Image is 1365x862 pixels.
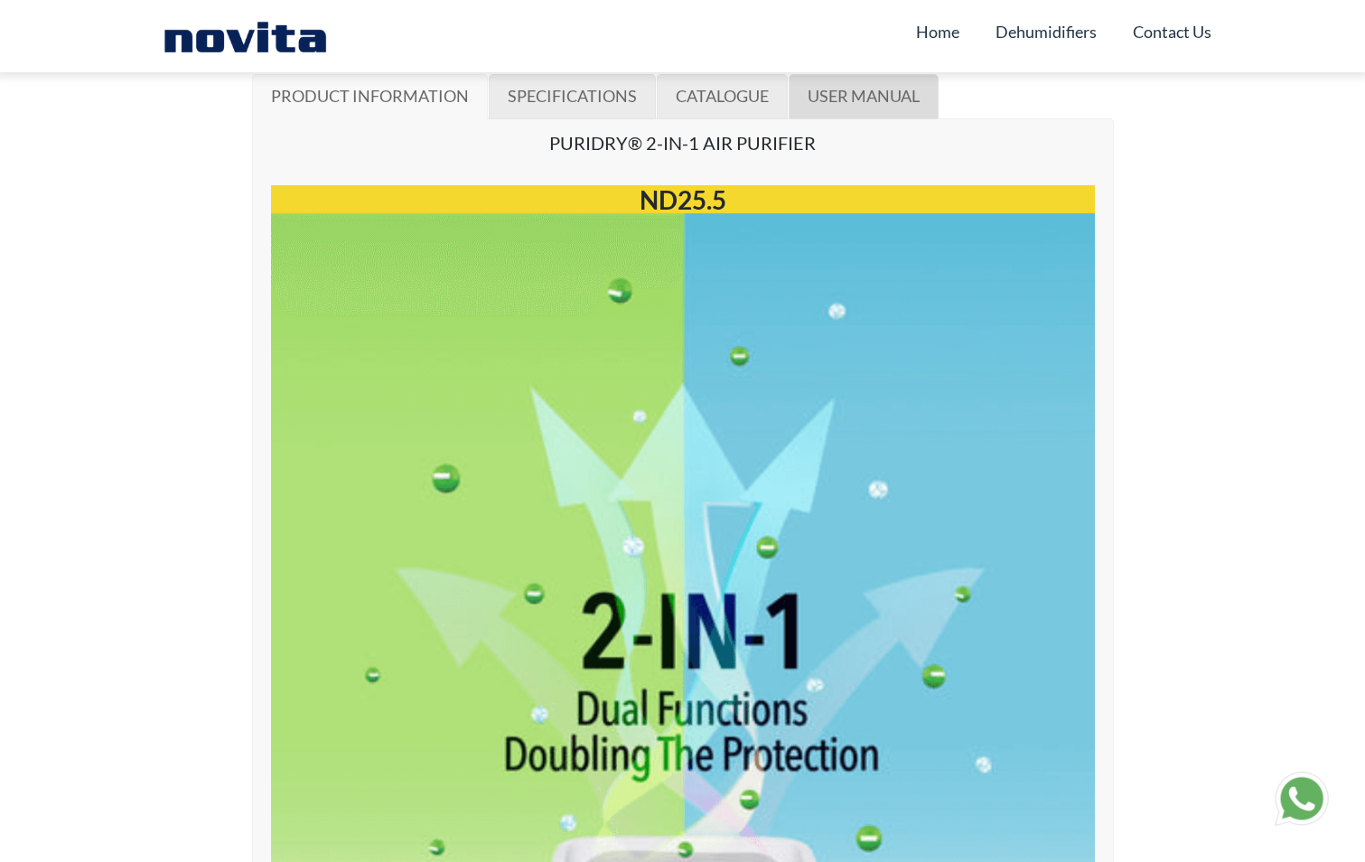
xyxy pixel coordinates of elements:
span: PRODUCT INFORMATION [271,86,469,106]
span: CATALOGUE [676,86,769,106]
a: USER MANUAL [789,74,939,119]
span: PURIDRY® 2-IN-1 AIR PURIFIER [549,132,816,154]
a: PRODUCT INFORMATION [252,74,488,119]
a: Contact Us [1133,14,1211,49]
img: Novita [154,18,336,54]
a: Dehumidifiers [996,14,1097,49]
a: CATALOGUE [657,74,788,119]
a: SPECIFICATIONS [489,74,656,119]
a: Home [916,14,959,49]
span: USER MANUAL [808,86,920,106]
span: SPECIFICATIONS [508,86,637,106]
